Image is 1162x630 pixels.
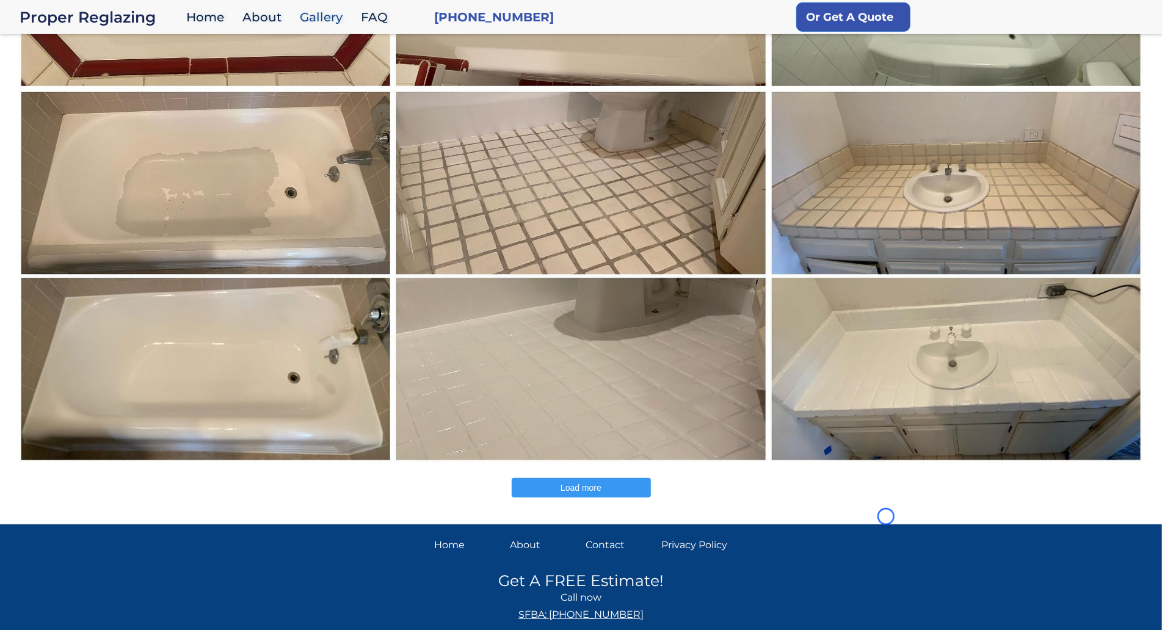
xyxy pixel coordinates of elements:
button: Load more posts [512,478,651,498]
a: ... [18,89,393,463]
a: Or Get A Quote [796,2,910,32]
img: ... [768,89,1144,463]
span: Load more [561,483,601,493]
a: FAQ [355,4,400,31]
img: ... [18,89,394,463]
a: Gallery [294,4,355,31]
a: [PHONE_NUMBER] [434,9,554,26]
a: ... [393,89,768,463]
a: About [236,4,294,31]
div: Proper Reglazing [20,9,180,26]
a: Home [180,4,236,31]
a: About [510,537,576,554]
a: Contact [586,537,652,554]
a: ... [769,89,1144,463]
a: Home [435,537,501,554]
img: ... [393,89,769,463]
a: Privacy Policy [662,537,728,554]
a: home [20,9,180,26]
